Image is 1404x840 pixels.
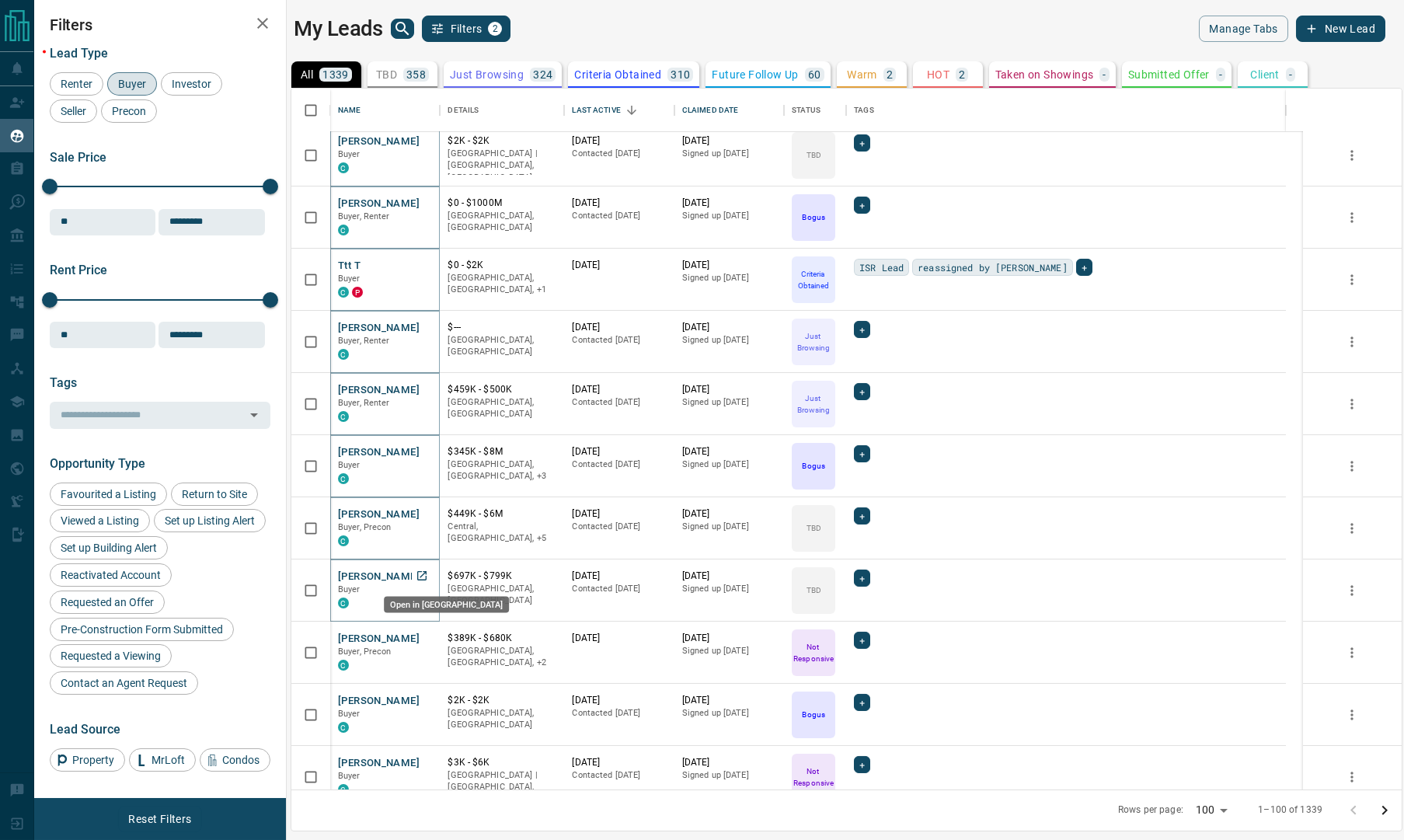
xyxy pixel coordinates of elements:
p: West End, Midtown | Central, Toronto [448,458,556,483]
span: + [859,384,865,399]
p: Bogus [802,709,824,720]
p: [DATE] [682,445,776,458]
button: [PERSON_NAME] [338,383,420,398]
p: Submitted Offer [1128,69,1210,80]
p: [DATE] [572,197,666,210]
div: condos.ca [338,411,349,422]
span: Seller [55,105,92,117]
div: + [854,445,870,462]
p: Future Follow Up [712,69,798,80]
div: condos.ca [338,598,349,608]
button: Go to next page [1369,795,1400,826]
p: Bogus [802,211,824,223]
span: MrLoft [146,754,190,766]
p: TBD [376,69,397,80]
p: HOT [927,69,949,80]
span: ISR Lead [859,260,904,275]
button: [PERSON_NAME] [338,694,420,709]
button: [PERSON_NAME] [338,570,420,584]
span: Opportunity Type [50,456,145,471]
p: [DATE] [682,507,776,521]
span: Contact an Agent Request [55,677,193,689]
button: Open [243,404,265,426]
p: 1339 [322,69,349,80]
div: Renter [50,72,103,96]
button: Reset Filters [118,806,201,832]
p: Signed up [DATE] [682,396,776,409]
h1: My Leads [294,16,383,41]
div: Name [330,89,440,132]
div: condos.ca [338,162,349,173]
p: Just Browsing [793,392,834,416]
span: Buyer [113,78,152,90]
p: Rows per page: [1118,803,1183,817]
p: Taken on Showings [995,69,1094,80]
div: Details [448,89,479,132]
p: [DATE] [682,570,776,583]
span: + [859,695,865,710]
p: Toronto, Hamilton City [448,645,556,669]
p: Contacted [DATE] [572,769,666,782]
p: TBD [807,149,821,161]
span: Rent Price [50,263,107,277]
p: Signed up [DATE] [682,769,776,782]
p: [DATE] [572,134,666,148]
p: Just Browsing [450,69,524,80]
button: more [1340,268,1364,291]
p: [DATE] [572,321,666,334]
div: + [854,507,870,525]
div: condos.ca [338,473,349,484]
p: [DATE] [572,632,666,645]
div: Set up Listing Alert [154,509,266,532]
p: 1–100 of 1339 [1258,803,1322,817]
div: condos.ca [338,287,349,298]
div: + [854,632,870,649]
button: [PERSON_NAME] [338,756,420,771]
span: 2 [489,23,500,34]
p: Just Browsing [793,330,834,354]
span: Buyer [338,460,361,470]
div: Status [792,89,820,132]
div: + [854,694,870,711]
div: Return to Site [171,483,258,506]
button: [PERSON_NAME] [338,321,420,336]
button: more [1340,703,1364,727]
span: Buyer, Renter [338,211,390,221]
button: more [1340,455,1364,478]
span: Buyer, Renter [338,336,390,346]
div: Pre-Construction Form Submitted [50,618,234,641]
p: South Vancouver, Scarborough, Toronto, Oakville, Vancouver [448,521,556,545]
p: $345K - $8M [448,445,556,458]
button: New Lead [1296,16,1385,42]
p: [DATE] [682,259,776,272]
span: Investor [166,78,217,90]
p: $2K - $2K [448,694,556,707]
button: more [1340,330,1364,354]
div: Favourited a Listing [50,483,167,506]
p: Bogus [802,460,824,472]
p: Contacted [DATE] [572,583,666,595]
span: reassigned by [PERSON_NAME] [918,260,1067,275]
p: TBD [807,584,821,596]
span: Buyer [338,709,361,719]
button: more [1340,144,1364,167]
div: property.ca [352,287,363,298]
div: Claimed Date [682,89,739,132]
span: + [859,757,865,772]
div: condos.ca [338,784,349,795]
p: $449K - $6M [448,507,556,521]
p: [DATE] [572,756,666,769]
p: [DATE] [572,570,666,583]
button: more [1340,641,1364,664]
p: Signed up [DATE] [682,645,776,657]
p: Contacted [DATE] [572,334,666,347]
span: Favourited a Listing [55,488,162,500]
div: Requested an Offer [50,591,165,614]
div: condos.ca [338,349,349,360]
div: + [1076,259,1092,276]
div: Tags [846,89,1286,132]
p: Signed up [DATE] [682,272,776,284]
p: Signed up [DATE] [682,583,776,595]
div: Precon [101,99,157,123]
div: Seller [50,99,97,123]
